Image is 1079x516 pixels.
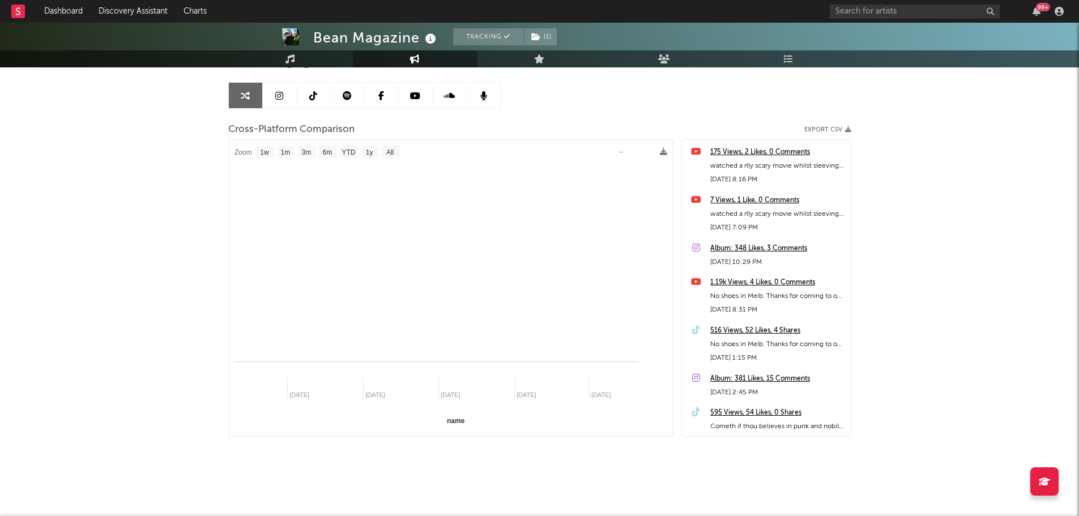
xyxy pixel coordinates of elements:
[280,148,290,156] text: 1m
[710,159,845,173] div: watched a rlly scary movie whilst sleeving these 👻 #bringherback #scarymovies #band #vinyl #record
[1036,3,1050,11] div: 99 +
[710,221,845,234] div: [DATE] 7:09 PM
[710,276,845,289] a: 1.19k Views, 4 Likes, 0 Comments
[710,303,845,317] div: [DATE] 8:31 PM
[1033,7,1040,16] button: 99+
[710,242,845,255] a: Album: 348 Likes, 3 Comments
[710,386,845,399] div: [DATE] 2:45 PM
[710,351,845,365] div: [DATE] 1:15 PM
[710,338,845,351] div: No shoes in Melb. Thanks for coming to our first headline 🙌 #beantok #tour #fyp #[GEOGRAPHIC_DATA...
[453,28,524,45] button: Tracking
[313,28,439,47] div: Bean Magazine
[710,420,845,433] div: Cometh if thou believes in punk and nobilty #adeliadegigs #beantok #fyp #adeliade #edardstark
[710,324,845,338] a: 516 Views, 52 Likes, 4 Shares
[260,148,269,156] text: 1w
[804,126,851,133] button: Export CSV
[228,123,355,137] span: Cross-Platform Comparison
[710,433,845,447] div: [DATE] 3:39 PM
[440,391,460,398] text: [DATE]
[234,148,252,156] text: Zoom
[710,372,845,386] a: Album: 381 Likes, 15 Comments
[617,148,624,156] text: →
[710,173,845,186] div: [DATE] 8:16 PM
[710,146,845,159] a: 175 Views, 2 Likes, 0 Comments
[710,255,845,269] div: [DATE] 10:29 PM
[830,5,1000,19] input: Search for artists
[386,148,393,156] text: All
[342,148,355,156] text: YTD
[710,207,845,221] div: watched a rlly scary movie whilst sleeving these 👻 #bringherback #scarymovies #band #vinyl #record
[524,28,557,45] span: ( 1 )
[301,148,311,156] text: 3m
[228,54,357,68] span: Artist Engagement
[516,391,536,398] text: [DATE]
[447,417,465,425] text: name
[365,391,385,398] text: [DATE]
[710,289,845,303] div: No shoes in Melb. Thanks for coming to our first headline 🙌 #tour #ontour #[GEOGRAPHIC_DATA] #nos...
[322,148,332,156] text: 6m
[289,391,309,398] text: [DATE]
[710,406,845,420] a: 595 Views, 54 Likes, 0 Shares
[591,391,611,398] text: [DATE]
[710,194,845,207] a: 7 Views, 1 Like, 0 Comments
[524,28,557,45] button: (1)
[365,148,373,156] text: 1y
